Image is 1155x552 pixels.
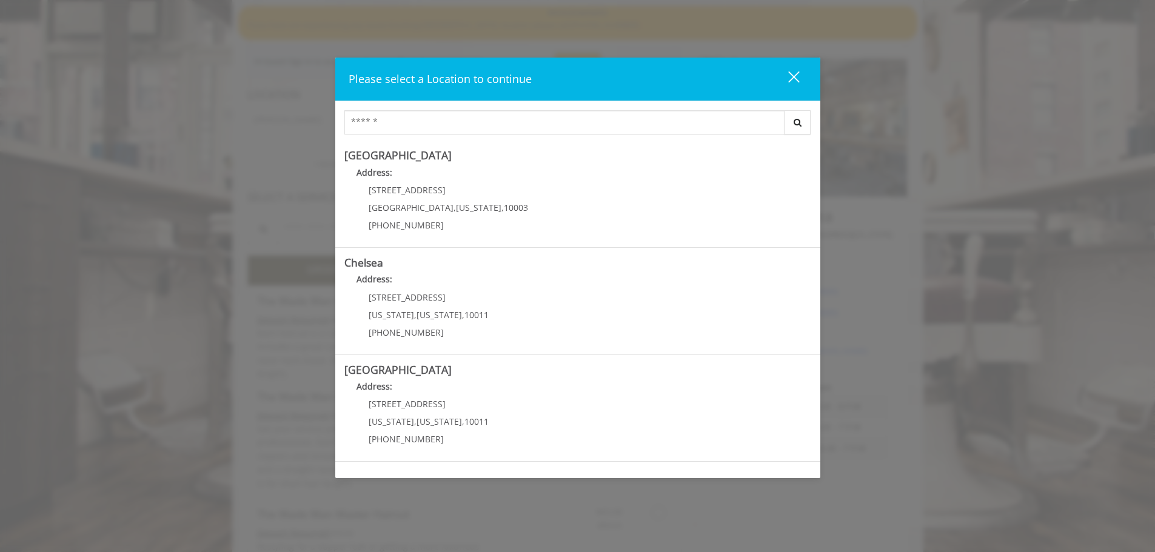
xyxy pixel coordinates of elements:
span: [STREET_ADDRESS] [369,398,446,410]
span: [US_STATE] [417,416,462,427]
b: Address: [357,381,392,392]
i: Search button [791,118,805,127]
b: Address: [357,273,392,285]
b: Chelsea [344,255,383,270]
span: , [414,416,417,427]
span: [US_STATE] [456,202,501,213]
span: 10011 [464,416,489,427]
span: [US_STATE] [369,309,414,321]
span: [STREET_ADDRESS] [369,291,446,303]
b: [GEOGRAPHIC_DATA] [344,148,452,162]
span: Please select a Location to continue [349,71,532,86]
span: 10003 [504,202,528,213]
span: [GEOGRAPHIC_DATA] [369,202,454,213]
span: [PHONE_NUMBER] [369,219,444,231]
button: close dialog [766,67,807,91]
div: close dialog [774,70,798,88]
span: , [462,416,464,427]
span: [PHONE_NUMBER] [369,327,444,338]
span: [STREET_ADDRESS] [369,184,446,196]
b: [GEOGRAPHIC_DATA] [344,362,452,377]
span: , [501,202,504,213]
span: [US_STATE] [417,309,462,321]
input: Search Center [344,110,785,135]
span: [US_STATE] [369,416,414,427]
span: , [414,309,417,321]
span: 10011 [464,309,489,321]
b: Address: [357,167,392,178]
span: , [454,202,456,213]
span: , [462,309,464,321]
b: Flatiron [344,469,382,484]
span: [PHONE_NUMBER] [369,433,444,445]
div: Center Select [344,110,811,141]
